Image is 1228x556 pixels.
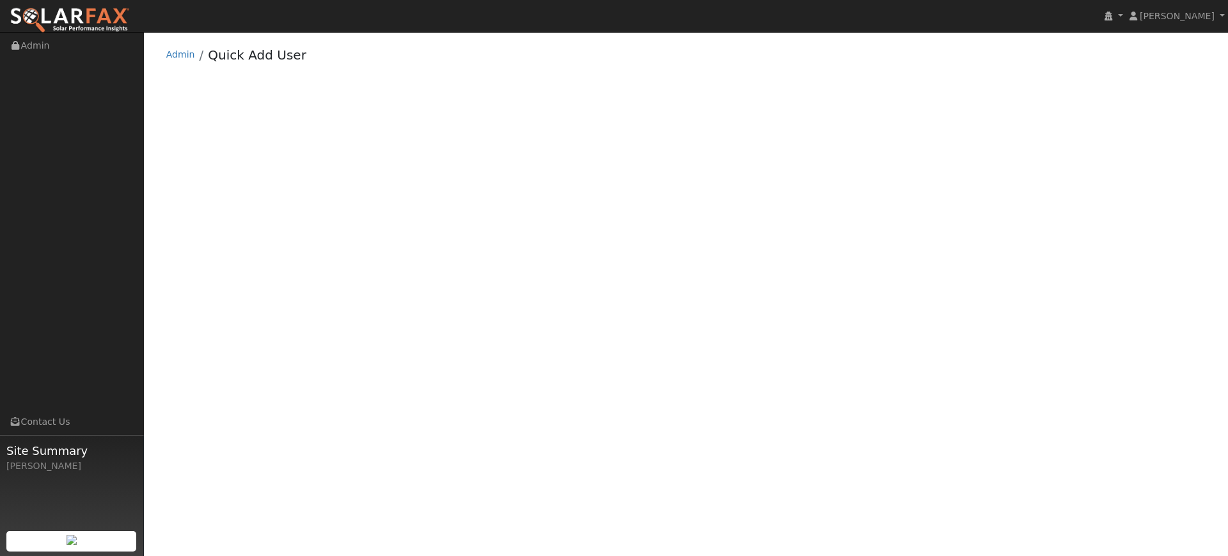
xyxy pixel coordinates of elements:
img: retrieve [67,535,77,545]
div: [PERSON_NAME] [6,459,137,473]
span: Site Summary [6,442,137,459]
a: Quick Add User [208,47,306,63]
a: Admin [166,49,195,60]
img: SolarFax [10,7,130,34]
span: [PERSON_NAME] [1140,11,1215,21]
